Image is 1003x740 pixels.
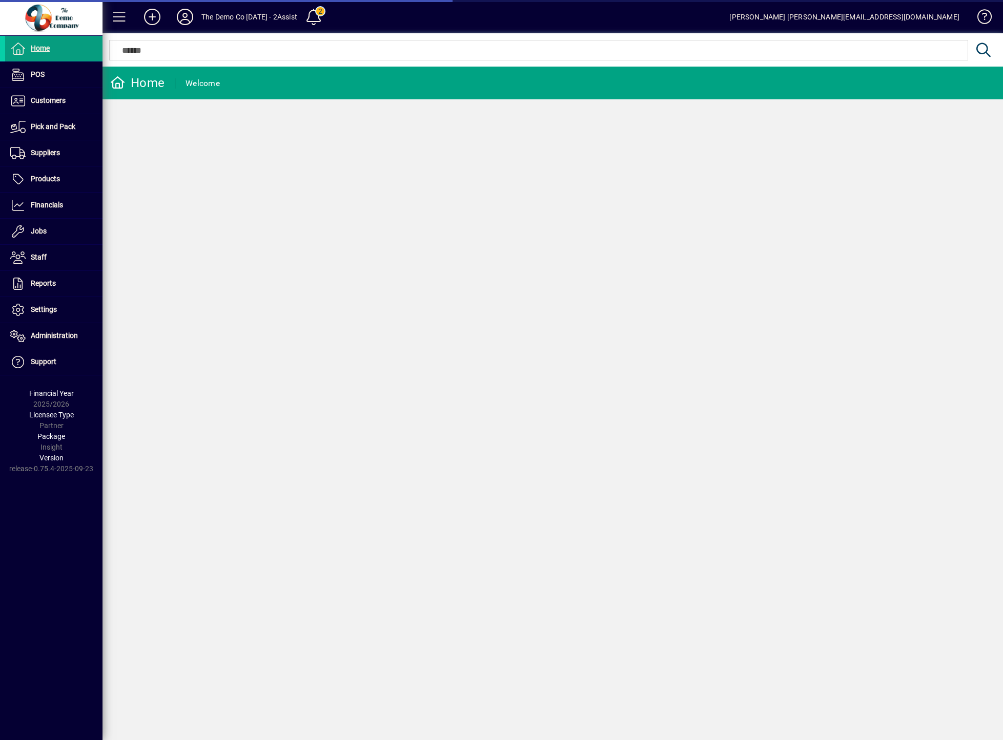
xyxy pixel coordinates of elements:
a: Reports [5,271,103,297]
span: Customers [31,96,66,104]
a: Support [5,349,103,375]
a: Suppliers [5,140,103,166]
a: Settings [5,297,103,323]
span: Staff [31,253,47,261]
a: POS [5,62,103,88]
span: Financials [31,201,63,209]
span: Administration [31,331,78,340]
div: [PERSON_NAME] [PERSON_NAME][EMAIL_ADDRESS][DOMAIN_NAME] [729,9,959,25]
span: Jobs [31,227,47,235]
button: Profile [169,8,201,26]
div: The Demo Co [DATE] - 2Assist [201,9,297,25]
span: Package [37,432,65,440]
div: Home [110,75,165,91]
span: Products [31,175,60,183]
a: Pick and Pack [5,114,103,140]
a: Customers [5,88,103,114]
span: Licensee Type [29,411,74,419]
button: Add [136,8,169,26]
a: Financials [5,193,103,218]
div: Welcome [186,75,220,92]
span: Financial Year [29,389,74,397]
span: Pick and Pack [31,122,75,131]
span: Support [31,357,56,366]
span: Settings [31,305,57,313]
span: Home [31,44,50,52]
span: POS [31,70,45,78]
a: Knowledge Base [970,2,990,35]
span: Reports [31,279,56,287]
a: Products [5,166,103,192]
a: Staff [5,245,103,270]
span: Version [39,454,64,462]
span: Suppliers [31,149,60,157]
a: Jobs [5,219,103,244]
a: Administration [5,323,103,349]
